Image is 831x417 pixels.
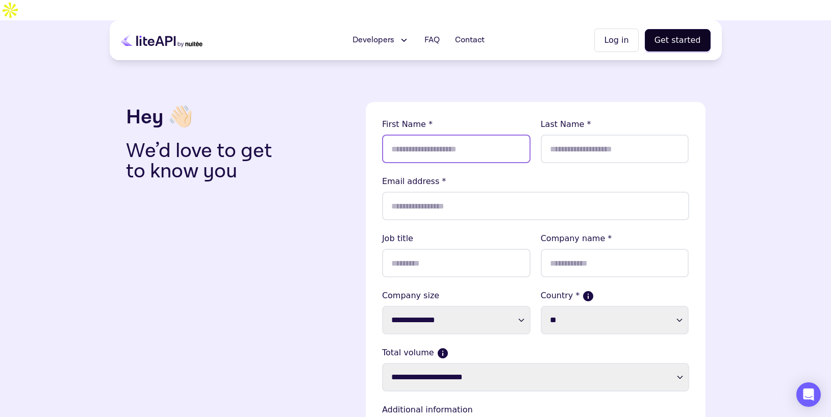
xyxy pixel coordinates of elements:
lable: First Name * [382,118,531,131]
label: Total volume [382,347,689,359]
lable: Company name * [541,232,689,245]
button: Developers [346,30,415,50]
label: Country * [541,290,689,302]
lable: Job title [382,232,531,245]
span: Contact [455,34,485,46]
div: Open Intercom Messenger [796,382,821,407]
label: Company size [382,290,531,302]
button: If more than one country, please select where the majority of your sales come from. [584,292,593,301]
lable: Email address * [382,175,689,188]
span: Developers [352,34,394,46]
a: FAQ [418,30,446,50]
lable: Last Name * [541,118,689,131]
button: Log in [594,29,638,52]
button: Get started [645,29,711,51]
h3: Hey 👋🏻 [126,102,358,133]
a: Contact [449,30,491,50]
span: FAQ [424,34,440,46]
lable: Additional information [382,404,689,416]
p: We’d love to get to know you [126,141,288,181]
button: Current monthly volume your business makes in USD [438,349,447,358]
